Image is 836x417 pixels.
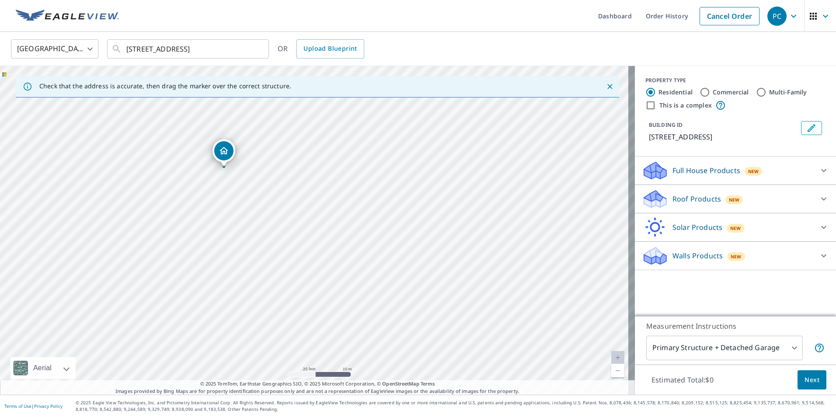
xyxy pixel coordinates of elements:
p: © 2025 Eagle View Technologies, Inc. and Pictometry International Corp. All Rights Reserved. Repo... [76,400,832,413]
div: Aerial [31,357,54,379]
p: Check that the address is accurate, then drag the marker over the correct structure. [39,82,291,90]
p: Estimated Total: $0 [644,370,721,389]
div: Walls ProductsNew [642,245,829,266]
div: Aerial [10,357,76,379]
span: New [729,196,740,203]
div: Full House ProductsNew [642,160,829,181]
p: BUILDING ID [649,121,683,129]
p: Walls Products [672,250,723,261]
button: Next [798,370,826,390]
a: Terms [421,380,435,387]
div: Solar ProductsNew [642,217,829,238]
a: Upload Blueprint [296,39,364,59]
p: Full House Products [672,165,740,176]
div: Roof ProductsNew [642,188,829,209]
button: Edit building 1 [801,121,822,135]
button: Close [604,81,616,92]
a: Privacy Policy [34,403,63,409]
p: | [4,403,63,409]
span: Upload Blueprint [303,43,357,54]
a: Cancel Order [700,7,759,25]
label: Commercial [713,88,749,97]
div: PC [767,7,787,26]
img: EV Logo [16,10,119,23]
a: Current Level 20, Zoom In Disabled [611,351,624,364]
span: Next [805,375,819,386]
p: [STREET_ADDRESS] [649,132,798,142]
label: This is a complex [659,101,712,110]
p: Roof Products [672,194,721,204]
div: [GEOGRAPHIC_DATA] [11,37,98,61]
span: New [748,168,759,175]
input: Search by address or latitude-longitude [126,37,251,61]
a: OpenStreetMap [382,380,419,387]
span: © 2025 TomTom, Earthstar Geographics SIO, © 2025 Microsoft Corporation, © [200,380,435,388]
a: Current Level 20, Zoom Out [611,364,624,377]
a: Terms of Use [4,403,31,409]
span: New [731,253,742,260]
label: Residential [658,88,693,97]
div: Primary Structure + Detached Garage [646,336,803,360]
div: OR [278,39,364,59]
p: Measurement Instructions [646,321,825,331]
label: Multi-Family [769,88,807,97]
p: Solar Products [672,222,722,233]
span: New [730,225,741,232]
div: PROPERTY TYPE [645,76,826,84]
span: Your report will include the primary structure and a detached garage if one exists. [814,343,825,353]
div: Dropped pin, building 1, Residential property, 1195 Dulzura Dr Santa Barbara, CA 93108 [212,139,235,167]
